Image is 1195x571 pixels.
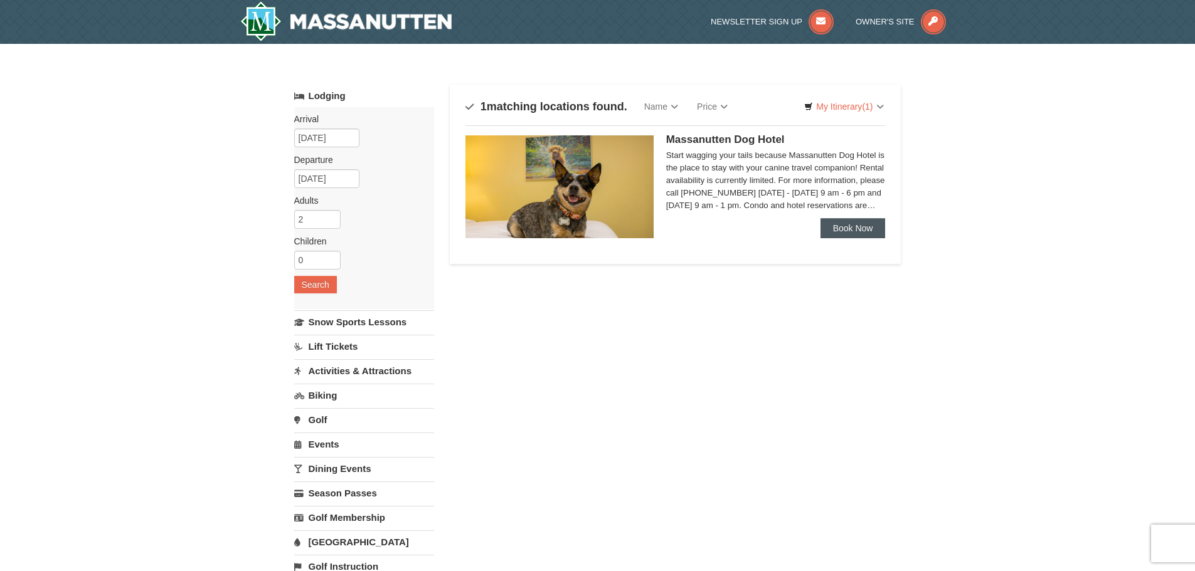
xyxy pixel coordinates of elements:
img: Massanutten Resort Logo [240,1,452,41]
a: Events [294,432,434,456]
span: (1) [862,102,873,112]
a: My Itinerary(1) [796,97,891,116]
a: Snow Sports Lessons [294,310,434,333]
label: Departure [294,154,425,166]
a: Golf [294,408,434,431]
a: Activities & Attractions [294,359,434,382]
h4: matching locations found. [465,100,627,113]
button: Search [294,276,337,293]
a: Owner's Site [856,17,946,26]
span: Owner's Site [856,17,915,26]
label: Arrival [294,113,425,125]
span: Newsletter Sign Up [711,17,802,26]
a: Newsletter Sign Up [711,17,834,26]
a: Massanutten Resort [240,1,452,41]
a: Lift Tickets [294,335,434,358]
a: Price [688,94,737,119]
label: Adults [294,194,425,207]
span: Massanutten Dog Hotel [666,134,785,145]
a: [GEOGRAPHIC_DATA] [294,530,434,553]
a: Book Now [821,218,886,238]
a: Lodging [294,85,434,107]
img: 27428181-5-81c892a3.jpg [465,135,654,238]
a: Season Passes [294,481,434,505]
div: Start wagging your tails because Massanutten Dog Hotel is the place to stay with your canine trav... [666,149,886,212]
a: Name [635,94,688,119]
label: Children [294,235,425,248]
a: Golf Membership [294,506,434,529]
a: Dining Events [294,457,434,480]
a: Biking [294,384,434,407]
span: 1 [481,100,487,113]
